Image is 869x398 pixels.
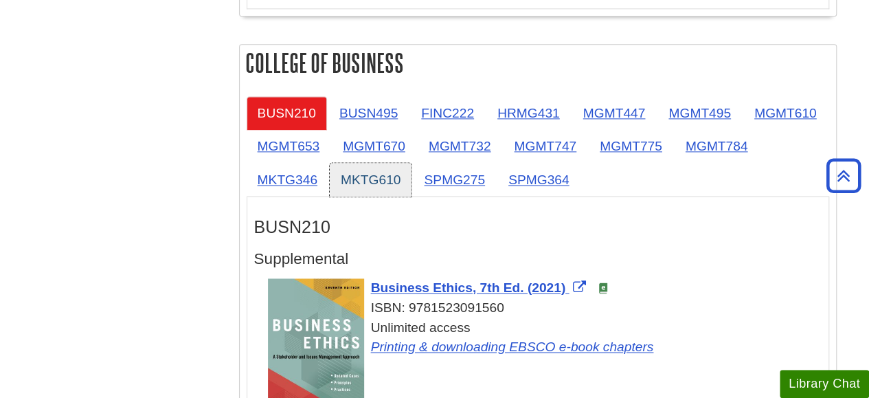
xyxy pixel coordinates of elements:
a: Link opens in new window [371,340,654,354]
a: MGMT447 [572,96,657,130]
a: MGMT784 [675,129,759,163]
button: Library Chat [780,370,869,398]
h4: Supplemental [254,251,822,268]
a: MKTG346 [247,163,328,197]
a: MGMT670 [332,129,416,163]
a: Back to Top [822,166,866,185]
a: MGMT610 [743,96,828,130]
div: Unlimited access [268,318,822,377]
a: HRMG431 [486,96,571,130]
a: MGMT653 [247,129,331,163]
span: Business Ethics, 7th Ed. (2021) [371,280,566,295]
h3: BUSN210 [254,217,822,237]
a: MKTG610 [330,163,411,197]
a: SPMG364 [497,163,580,197]
a: MGMT495 [657,96,742,130]
a: BUSN210 [247,96,327,130]
a: BUSN495 [328,96,409,130]
h2: College of Business [240,45,836,81]
a: MGMT747 [503,129,587,163]
a: MGMT732 [418,129,502,163]
a: SPMG275 [413,163,496,197]
div: ISBN: 9781523091560 [268,298,822,318]
img: e-Book [598,283,609,294]
a: Link opens in new window [371,280,589,295]
a: MGMT775 [589,129,673,163]
a: FINC222 [410,96,485,130]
